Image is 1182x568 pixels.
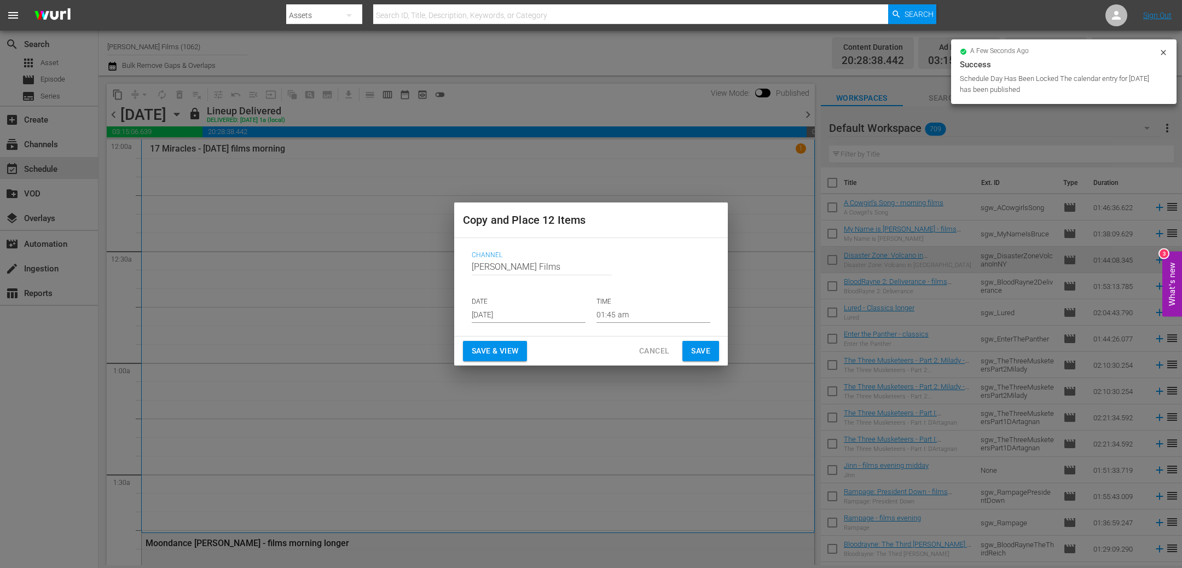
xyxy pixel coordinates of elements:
[1162,252,1182,317] button: Open Feedback Widget
[472,251,705,260] span: Channel
[472,297,586,306] p: DATE
[639,344,669,358] span: Cancel
[682,341,719,361] button: Save
[960,73,1156,95] div: Schedule Day Has Been Locked The calendar entry for [DATE] has been published
[905,4,934,24] span: Search
[596,297,710,306] p: TIME
[691,344,710,358] span: Save
[463,211,719,229] h2: Copy and Place 12 Items
[463,341,527,361] button: Save & View
[970,47,1029,56] span: a few seconds ago
[26,3,79,28] img: ans4CAIJ8jUAAAAAAAAAAAAAAAAAAAAAAAAgQb4GAAAAAAAAAAAAAAAAAAAAAAAAJMjXAAAAAAAAAAAAAAAAAAAAAAAAgAT5G...
[630,341,678,361] button: Cancel
[1143,11,1172,20] a: Sign Out
[960,58,1168,71] div: Success
[1160,250,1168,258] div: 3
[472,344,518,358] span: Save & View
[7,9,20,22] span: menu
